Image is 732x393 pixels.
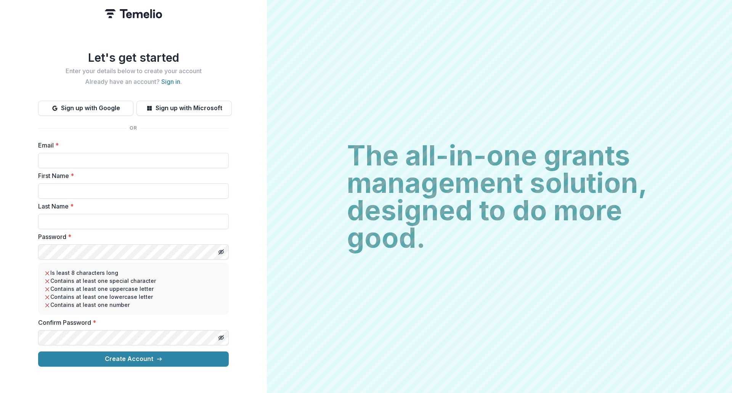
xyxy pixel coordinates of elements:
label: Confirm Password [38,318,224,327]
li: Contains at least one number [44,301,223,309]
li: Is least 8 characters long [44,269,223,277]
label: Last Name [38,202,224,211]
button: Create Account [38,351,229,367]
li: Contains at least one uppercase letter [44,285,223,293]
label: Password [38,232,224,241]
button: Toggle password visibility [215,246,227,258]
a: Sign in [161,78,180,85]
li: Contains at least one special character [44,277,223,285]
button: Sign up with Microsoft [136,101,232,116]
button: Sign up with Google [38,101,133,116]
label: First Name [38,171,224,180]
li: Contains at least one lowercase letter [44,293,223,301]
h2: Already have an account? . [38,78,229,85]
img: Temelio [105,9,162,18]
label: Email [38,141,224,150]
h2: Enter your details below to create your account [38,67,229,75]
button: Toggle password visibility [215,332,227,344]
h1: Let's get started [38,51,229,64]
